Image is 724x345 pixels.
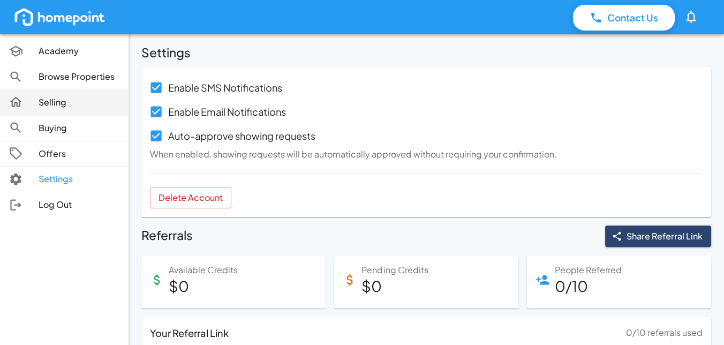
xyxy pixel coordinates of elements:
[626,327,703,339] p: 0 /10 referrals used
[607,11,658,25] p: Contact Us
[168,129,315,143] span: Auto-approve showing requests
[168,104,286,119] span: Enable Email Notifications
[169,276,238,296] h5: $ 0
[605,226,711,247] button: Share Referral Link
[150,187,231,208] button: Delete Account
[39,71,119,83] p: Browse Properties
[39,45,119,57] p: Academy
[39,122,119,134] p: Buying
[168,80,282,95] span: Enable SMS Notifications
[361,264,428,276] p: Pending Credits
[39,173,119,185] p: Settings
[13,6,107,28] img: homepoint_logo_white.png
[169,264,238,276] p: Available Credits
[39,96,119,109] p: Selling
[554,264,621,276] p: People Referred
[39,148,119,160] p: Offers
[361,276,428,296] h5: $ 0
[141,43,191,63] h6: Settings
[554,276,621,296] h5: 0 /10
[141,226,193,247] h6: Referrals
[150,326,229,340] p: Your Referral Link
[150,148,703,161] p: When enabled, showing requests will be automatically approved without requiring your confirmation.
[39,199,119,211] p: Log Out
